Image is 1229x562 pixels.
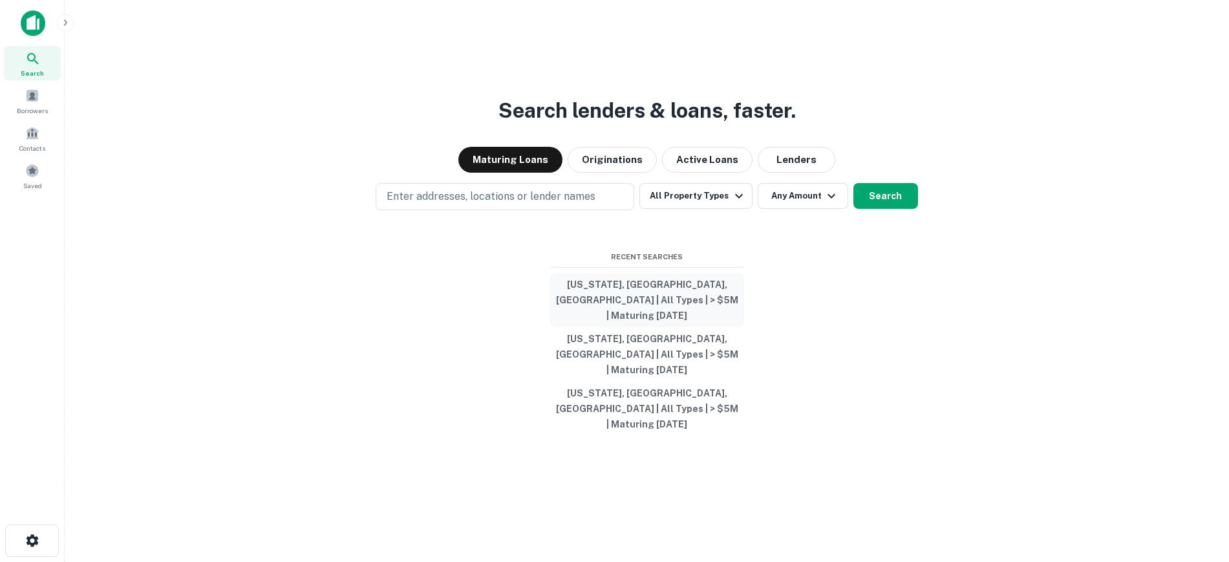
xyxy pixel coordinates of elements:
[498,95,796,126] h3: Search lenders & loans, faster.
[853,183,918,209] button: Search
[4,158,61,193] a: Saved
[568,147,657,173] button: Originations
[458,147,562,173] button: Maturing Loans
[4,121,61,156] a: Contacts
[758,183,848,209] button: Any Amount
[376,183,634,210] button: Enter addresses, locations or lender names
[550,382,744,436] button: [US_STATE], [GEOGRAPHIC_DATA], [GEOGRAPHIC_DATA] | All Types | > $5M | Maturing [DATE]
[758,147,835,173] button: Lenders
[4,83,61,118] a: Borrowers
[387,189,595,204] p: Enter addresses, locations or lender names
[21,10,45,36] img: capitalize-icon.png
[17,105,48,116] span: Borrowers
[550,273,744,327] button: [US_STATE], [GEOGRAPHIC_DATA], [GEOGRAPHIC_DATA] | All Types | > $5M | Maturing [DATE]
[639,183,752,209] button: All Property Types
[550,252,744,263] span: Recent Searches
[4,46,61,81] a: Search
[550,327,744,382] button: [US_STATE], [GEOGRAPHIC_DATA], [GEOGRAPHIC_DATA] | All Types | > $5M | Maturing [DATE]
[1164,459,1229,521] iframe: Chat Widget
[21,68,44,78] span: Search
[23,180,42,191] span: Saved
[662,147,753,173] button: Active Loans
[19,143,45,153] span: Contacts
